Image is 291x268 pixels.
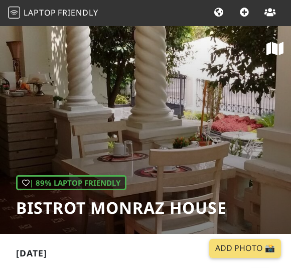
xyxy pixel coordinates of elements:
[209,239,281,258] a: Add Photo 📸
[8,7,20,19] img: LaptopFriendly
[8,5,98,22] a: LaptopFriendly LaptopFriendly
[16,248,275,262] h2: [DATE]
[24,7,56,18] span: Laptop
[16,198,227,217] h1: Bistrot Monraz House
[58,7,98,18] span: Friendly
[16,175,126,190] div: | 89% Laptop Friendly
